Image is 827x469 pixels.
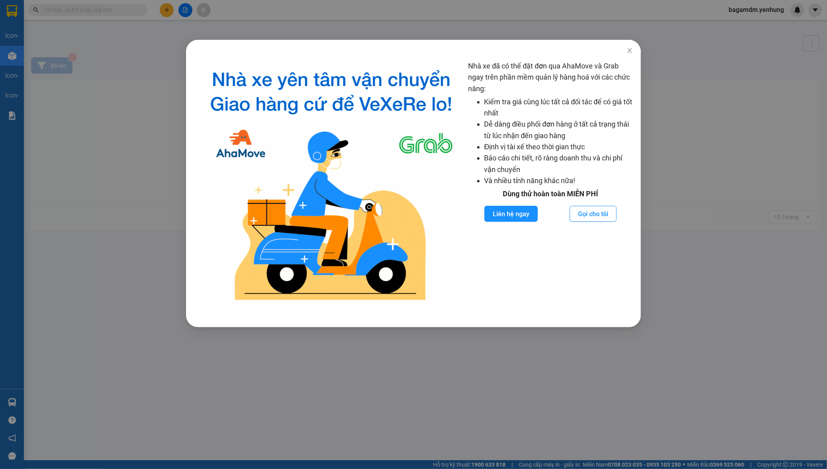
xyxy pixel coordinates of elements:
button: Close [619,40,641,62]
span: Liên hệ ngay [493,209,529,219]
button: Liên hệ ngay [484,206,538,222]
div: Nhà xe đã có thể đặt đơn qua AhaMove và Grab ngay trên phần mềm quản lý hàng hoá với các chức năng: [468,61,633,307]
li: Dễ dàng điều phối đơn hàng ở tất cả trạng thái từ lúc nhận đến giao hàng [484,119,633,141]
li: Kiểm tra giá cùng lúc tất cả đối tác để có giá tốt nhất [484,96,633,119]
li: Và nhiều tính năng khác nữa! [484,175,633,186]
li: Báo cáo chi tiết, rõ ràng doanh thu và chi phí vận chuyển [484,152,633,175]
img: logo [200,61,462,307]
span: close [627,47,633,54]
div: Dùng thử hoàn toàn MIỄN PHÍ [468,188,633,199]
li: Định vị tài xế theo thời gian thực [484,141,633,152]
span: Gọi cho tôi [578,209,609,219]
button: Gọi cho tôi [570,206,617,222]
